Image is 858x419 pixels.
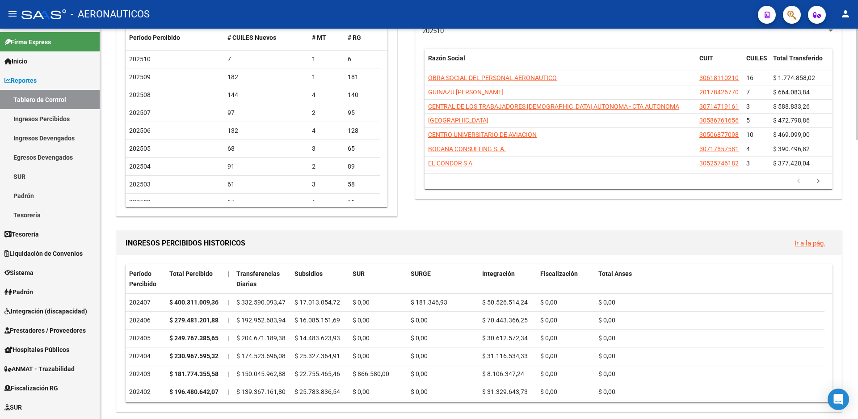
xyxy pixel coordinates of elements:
span: Sistema [4,268,34,278]
mat-icon: person [840,8,851,19]
datatable-header-cell: Fiscalización [537,264,595,294]
span: $ 14.483.623,93 [294,334,340,342]
span: $ 204.671.189,38 [236,334,286,342]
span: $ 30.612.572,34 [482,334,528,342]
span: CUIT [699,55,713,62]
span: CENTRAL DE LOS TRABAJADORES [DEMOGRAPHIC_DATA] AUTONOMA - CTA AUTONOMA [428,103,679,110]
div: 182 [227,72,305,82]
div: 140 [348,90,376,100]
datatable-header-cell: Razón Social [425,49,696,78]
span: SUR [353,270,365,277]
div: 95 [348,108,376,118]
datatable-header-cell: SURGE [407,264,479,294]
span: $ 0,00 [540,299,557,306]
span: $ 25.327.364,91 [294,352,340,360]
strong: $ 196.480.642,07 [169,388,219,395]
span: 202507 [129,109,151,116]
span: $ 0,00 [598,370,615,377]
div: 202404 [129,351,162,361]
span: 20178426770 [699,89,739,96]
span: 30586761656 [699,117,739,124]
span: Transferencias Diarias [236,270,280,288]
a: Ir a la pág. [795,239,825,247]
span: $ 332.590.093,47 [236,299,286,306]
button: Ir a la pág. [787,235,833,251]
div: 65 [348,144,376,154]
span: CENTRO UNIVERSITARIO DE AVIACION [428,131,537,138]
div: 7 [227,54,305,64]
datatable-header-cell: CUILES [743,49,770,78]
span: 202506 [129,127,151,134]
div: 4 [312,90,341,100]
datatable-header-cell: Total Percibido [166,264,224,294]
span: $ 0,00 [411,388,428,395]
span: $ 469.099,00 [773,131,810,138]
span: $ 0,00 [598,334,615,342]
span: Razón Social [428,55,465,62]
span: Hospitales Públicos [4,345,69,355]
span: | [227,270,229,277]
span: $ 0,00 [353,299,370,306]
datatable-header-cell: # MT [308,28,344,47]
span: Integración (discapacidad) [4,306,87,316]
span: $ 0,00 [353,352,370,360]
span: $ 50.526.514,24 [482,299,528,306]
mat-icon: menu [7,8,18,19]
span: | [227,334,229,342]
span: 202509 [129,73,151,80]
span: SUR [4,402,22,412]
span: $ 150.045.962,88 [236,370,286,377]
span: 30714719161 [699,103,739,110]
span: OBRA SOCIAL DEL PERSONAL AERONAUTICO [428,74,557,81]
span: 30717857581 [699,145,739,152]
span: Liquidación de Convenios [4,249,83,258]
span: $ 664.083,84 [773,89,810,96]
span: Total Anses [598,270,632,277]
span: 30506877098 [699,131,739,138]
div: 2 [312,161,341,172]
span: $ 0,00 [411,334,428,342]
span: 202504 [129,163,151,170]
span: $ 588.833,26 [773,103,810,110]
datatable-header-cell: | [224,264,233,294]
a: go to next page [810,177,827,186]
div: 202407 [129,297,162,308]
span: $ 0,00 [598,299,615,306]
div: 61 [227,179,305,190]
strong: $ 230.967.595,32 [169,352,219,360]
a: go to previous page [790,177,807,186]
strong: $ 181.774.355,58 [169,370,219,377]
span: $ 25.783.836,54 [294,388,340,395]
span: $ 174.523.696,08 [236,352,286,360]
span: BOCANA CONSULTING S. A. [428,145,506,152]
div: 58 [348,179,376,190]
span: ANMAT - Trazabilidad [4,364,75,374]
span: Firma Express [4,37,51,47]
datatable-header-cell: Período Percibido [126,264,166,294]
div: 181 [348,72,376,82]
datatable-header-cell: Subsidios [291,264,349,294]
span: # MT [312,34,326,41]
datatable-header-cell: Transferencias Diarias [233,264,291,294]
span: 202503 [129,181,151,188]
span: | [227,317,229,324]
span: Padrón [4,287,33,297]
span: $ 0,00 [411,317,428,324]
span: 30618110210 [699,74,739,81]
span: - AERONAUTICOS [71,4,150,24]
div: 89 [348,161,376,172]
span: INGRESOS PERCIBIDOS HISTORICOS [126,239,245,247]
span: SURGE [411,270,431,277]
div: 6 [348,54,376,64]
span: 10 [746,131,753,138]
strong: $ 400.311.009,36 [169,299,219,306]
span: $ 0,00 [411,370,428,377]
span: $ 22.755.465,46 [294,370,340,377]
span: Prestadores / Proveedores [4,326,86,335]
span: Fiscalización RG [4,383,58,393]
span: 30525746182 [699,160,739,167]
div: 61 [348,197,376,207]
span: Período Percibido [129,270,156,288]
div: 202406 [129,315,162,326]
datatable-header-cell: Integración [479,264,537,294]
